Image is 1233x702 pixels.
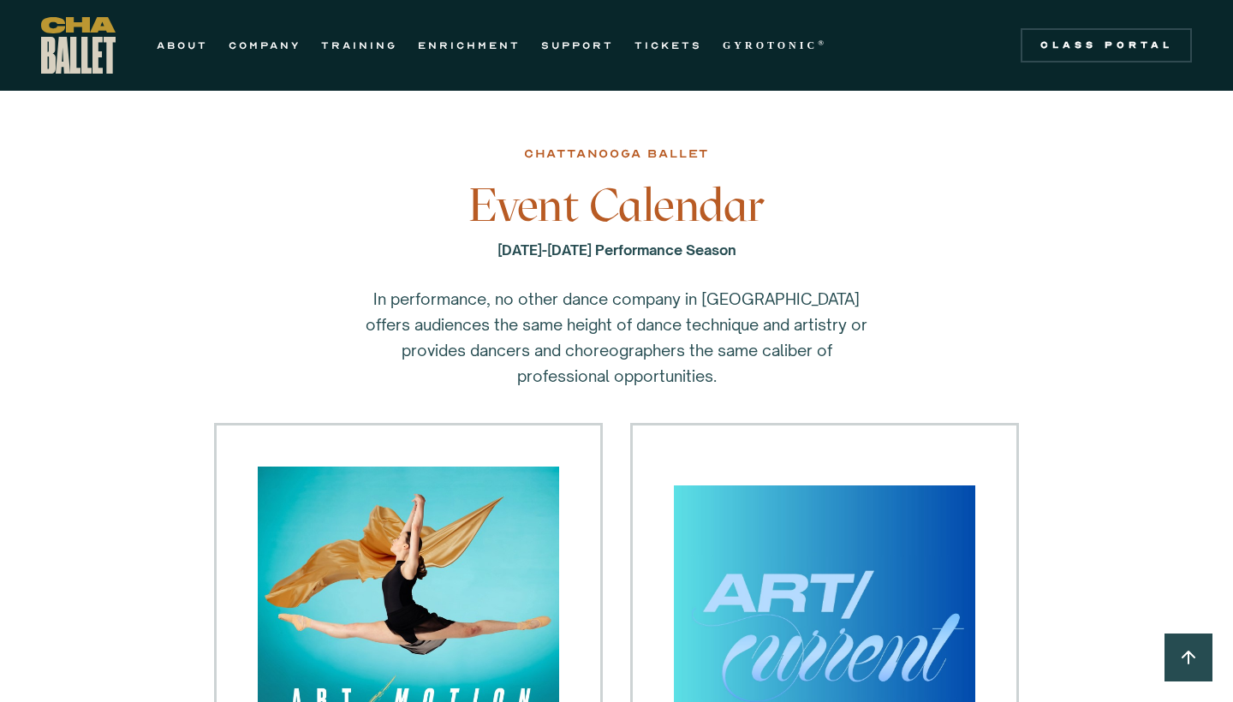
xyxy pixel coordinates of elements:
a: SUPPORT [541,35,614,56]
a: COMPANY [229,35,301,56]
a: Class Portal [1021,28,1192,62]
div: Class Portal [1031,39,1182,52]
strong: GYROTONIC [723,39,818,51]
a: TRAINING [321,35,397,56]
a: ABOUT [157,35,208,56]
strong: [DATE]-[DATE] Performance Season [497,241,736,259]
a: TICKETS [634,35,702,56]
p: In performance, no other dance company in [GEOGRAPHIC_DATA] offers audiences the same height of d... [360,286,873,389]
a: GYROTONIC® [723,35,827,56]
div: chattanooga ballet [524,144,709,164]
h3: Event Calendar [338,180,895,231]
a: ENRICHMENT [418,35,521,56]
a: home [41,17,116,74]
sup: ® [818,39,827,47]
